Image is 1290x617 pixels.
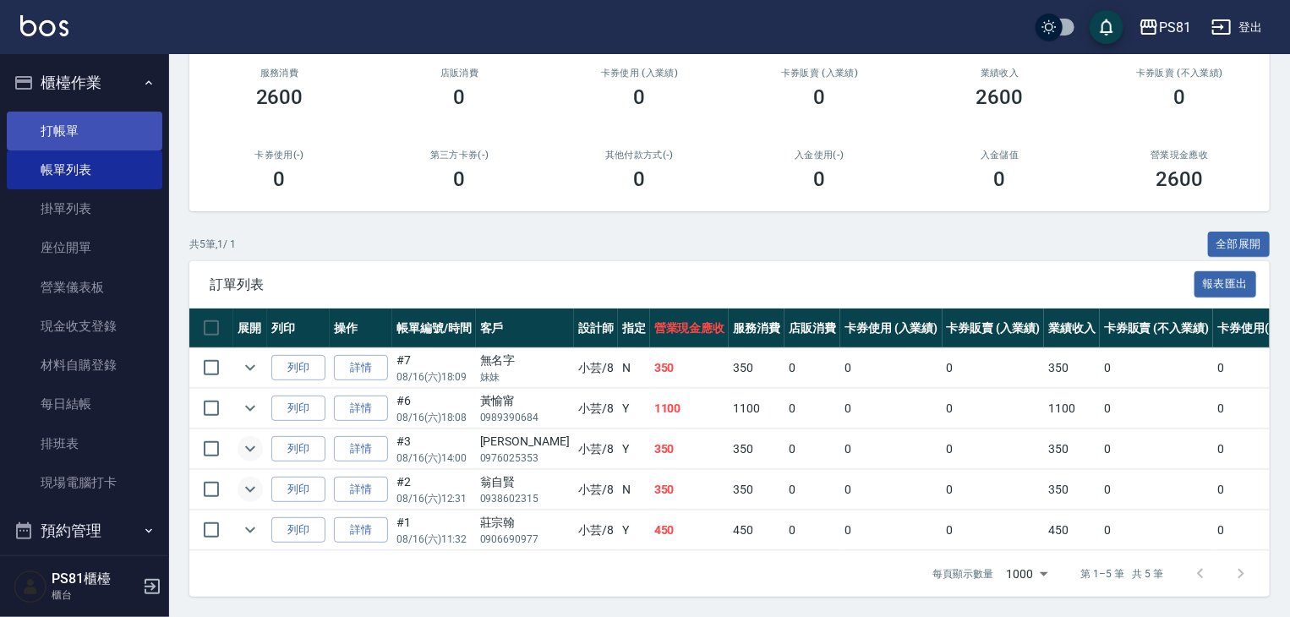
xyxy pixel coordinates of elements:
[256,85,303,109] h3: 2600
[784,470,840,510] td: 0
[480,392,570,410] div: 黃愉甯
[1090,10,1123,44] button: save
[271,436,325,462] button: 列印
[943,470,1045,510] td: 0
[994,167,1006,191] h3: 0
[7,150,162,189] a: 帳單列表
[480,352,570,369] div: 無名字
[650,429,730,469] td: 350
[334,517,388,543] a: 詳情
[480,473,570,491] div: 翁自賢
[930,68,1069,79] h2: 業績收入
[1174,85,1186,109] h3: 0
[392,511,476,550] td: #1
[574,389,618,429] td: 小芸 /8
[210,276,1194,293] span: 訂單列表
[784,511,840,550] td: 0
[618,308,650,348] th: 指定
[840,429,943,469] td: 0
[784,389,840,429] td: 0
[1110,68,1249,79] h2: 卡券販賣 (不入業績)
[52,571,138,587] h5: PS81櫃檯
[454,85,466,109] h3: 0
[476,308,574,348] th: 客戶
[480,491,570,506] p: 0938602315
[238,396,263,421] button: expand row
[574,511,618,550] td: 小芸 /8
[814,167,826,191] h3: 0
[334,355,388,381] a: 詳情
[729,389,784,429] td: 1100
[840,389,943,429] td: 0
[840,348,943,388] td: 0
[650,511,730,550] td: 450
[943,348,1045,388] td: 0
[7,553,162,597] button: 報表及分析
[7,463,162,502] a: 現場電腦打卡
[334,396,388,422] a: 詳情
[238,477,263,502] button: expand row
[943,511,1045,550] td: 0
[210,150,349,161] h2: 卡券使用(-)
[618,470,650,510] td: N
[7,112,162,150] a: 打帳單
[7,189,162,228] a: 掛單列表
[1208,232,1271,258] button: 全部展開
[392,470,476,510] td: #2
[650,308,730,348] th: 營業現金應收
[233,308,267,348] th: 展開
[1194,276,1257,292] a: 報表匯出
[574,308,618,348] th: 設計師
[1044,348,1100,388] td: 350
[396,491,472,506] p: 08/16 (六) 12:31
[392,389,476,429] td: #6
[271,355,325,381] button: 列印
[618,429,650,469] td: Y
[7,346,162,385] a: 材料自購登錄
[570,68,709,79] h2: 卡券使用 (入業績)
[932,566,993,582] p: 每頁顯示數量
[480,450,570,466] p: 0976025353
[1000,551,1054,597] div: 1000
[271,517,325,543] button: 列印
[396,410,472,425] p: 08/16 (六) 18:08
[274,167,286,191] h3: 0
[20,15,68,36] img: Logo
[392,429,476,469] td: #3
[396,532,472,547] p: 08/16 (六) 11:32
[480,410,570,425] p: 0989390684
[7,385,162,423] a: 每日結帳
[729,470,784,510] td: 350
[574,348,618,388] td: 小芸 /8
[729,348,784,388] td: 350
[1213,308,1282,348] th: 卡券使用(-)
[7,228,162,267] a: 座位開單
[930,150,1069,161] h2: 入金儲值
[618,389,650,429] td: Y
[729,511,784,550] td: 450
[7,509,162,553] button: 預約管理
[1156,167,1204,191] h3: 2600
[1213,348,1282,388] td: 0
[334,436,388,462] a: 詳情
[729,308,784,348] th: 服務消費
[650,348,730,388] td: 350
[1044,470,1100,510] td: 350
[814,85,826,109] h3: 0
[750,150,889,161] h2: 入金使用(-)
[784,429,840,469] td: 0
[1213,389,1282,429] td: 0
[1132,10,1198,45] button: PS81
[390,150,529,161] h2: 第三方卡券(-)
[271,396,325,422] button: 列印
[1100,511,1213,550] td: 0
[634,85,646,109] h3: 0
[650,389,730,429] td: 1100
[784,308,840,348] th: 店販消費
[574,429,618,469] td: 小芸 /8
[390,68,529,79] h2: 店販消費
[480,514,570,532] div: 莊宗翰
[570,150,709,161] h2: 其他付款方式(-)
[1159,17,1191,38] div: PS81
[1100,348,1213,388] td: 0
